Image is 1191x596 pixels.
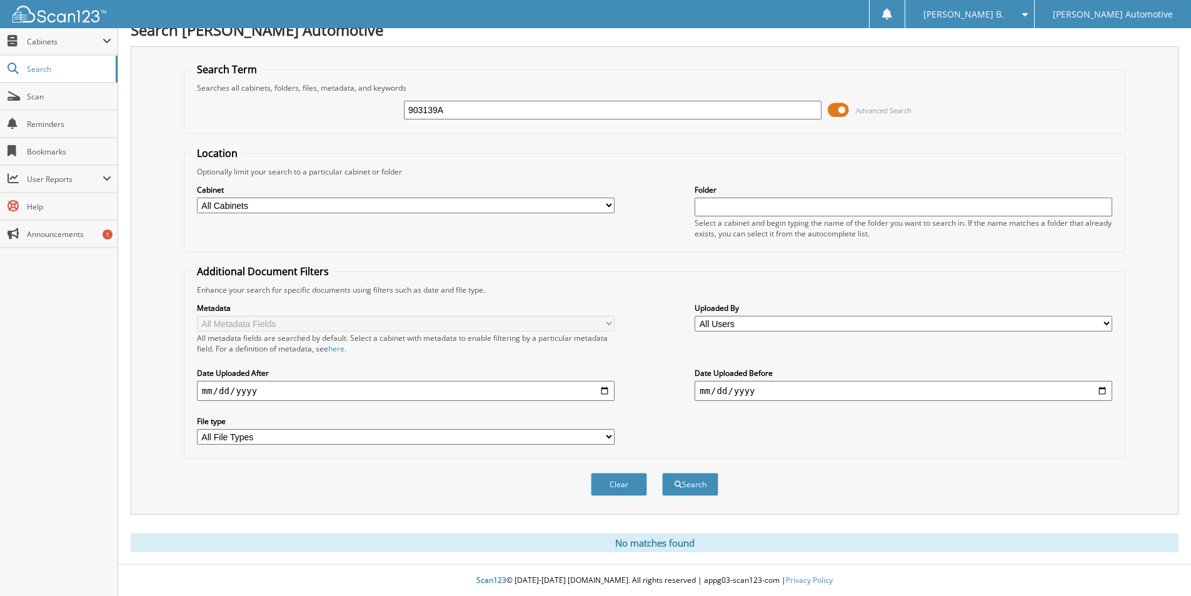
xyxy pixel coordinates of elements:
[923,11,1004,18] span: [PERSON_NAME] B.
[27,174,103,184] span: User Reports
[27,146,111,157] span: Bookmarks
[197,184,615,195] label: Cabinet
[197,416,615,427] label: File type
[103,230,113,240] div: 1
[695,368,1112,378] label: Date Uploaded Before
[1053,11,1173,18] span: [PERSON_NAME] Automotive
[197,303,615,313] label: Metadata
[662,473,718,496] button: Search
[27,36,103,47] span: Cabinets
[131,533,1178,552] div: No matches found
[695,218,1112,239] div: Select a cabinet and begin typing the name of the folder you want to search in. If the name match...
[856,106,912,115] span: Advanced Search
[191,146,244,160] legend: Location
[13,6,106,23] img: scan123-logo-white.svg
[27,119,111,129] span: Reminders
[131,19,1178,40] h1: Search [PERSON_NAME] Automotive
[591,473,647,496] button: Clear
[197,333,615,354] div: All metadata fields are searched by default. Select a cabinet with metadata to enable filtering b...
[27,64,109,74] span: Search
[191,166,1118,177] div: Optionally limit your search to a particular cabinet or folder
[191,63,263,76] legend: Search Term
[27,201,111,212] span: Help
[328,343,344,354] a: here
[191,83,1118,93] div: Searches all cabinets, folders, files, metadata, and keywords
[786,575,833,585] a: Privacy Policy
[27,91,111,102] span: Scan
[695,303,1112,313] label: Uploaded By
[476,575,506,585] span: Scan123
[118,565,1191,596] div: © [DATE]-[DATE] [DOMAIN_NAME]. All rights reserved | appg03-scan123-com |
[197,368,615,378] label: Date Uploaded After
[695,381,1112,401] input: end
[191,285,1118,295] div: Enhance your search for specific documents using filters such as date and file type.
[191,265,335,278] legend: Additional Document Filters
[695,184,1112,195] label: Folder
[27,229,111,240] span: Announcements
[197,381,615,401] input: start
